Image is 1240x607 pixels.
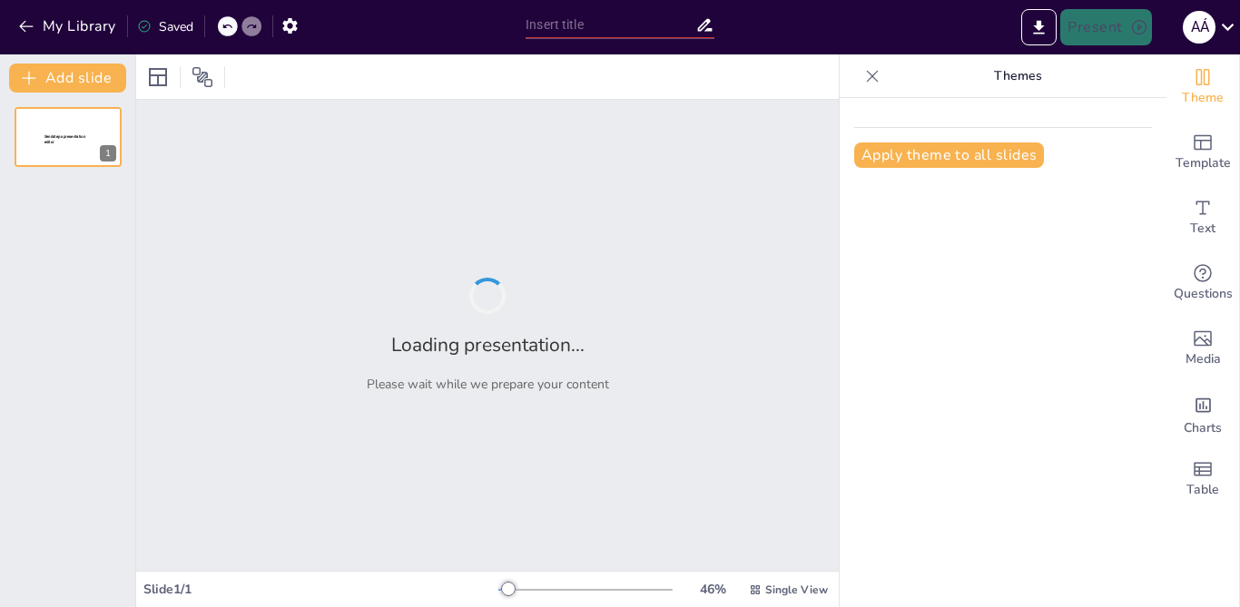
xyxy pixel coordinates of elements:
div: Add ready made slides [1166,120,1239,185]
p: Please wait while we prepare your content [367,376,609,393]
span: Table [1186,480,1219,500]
button: Export to PowerPoint [1021,9,1057,45]
div: A Á [1183,11,1215,44]
span: Single View [765,583,828,597]
div: 46 % [691,581,734,598]
div: Add text boxes [1166,185,1239,250]
div: Add images, graphics, shapes or video [1166,316,1239,381]
span: Template [1176,153,1231,173]
span: Charts [1184,418,1222,438]
button: A Á [1183,9,1215,45]
div: Add charts and graphs [1166,381,1239,446]
h2: Loading presentation... [391,332,585,357]
button: Add slide [9,64,126,93]
span: Position [192,66,213,88]
div: Saved [137,18,193,35]
button: Present [1060,9,1151,45]
div: Slide 1 / 1 [143,581,498,598]
span: Sendsteps presentation editor [44,134,85,144]
div: Get real-time input from your audience [1166,250,1239,316]
span: Text [1190,219,1215,239]
input: Insert title [526,12,695,38]
p: Themes [887,54,1148,98]
button: Apply theme to all slides [854,142,1044,168]
span: Questions [1174,284,1233,304]
div: Change the overall theme [1166,54,1239,120]
div: Add a table [1166,446,1239,512]
div: Sendsteps presentation editor1 [15,107,122,167]
div: 1 [100,145,116,162]
span: Theme [1182,88,1224,108]
div: Layout [143,63,172,92]
button: My Library [14,12,123,41]
span: Media [1186,349,1221,369]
